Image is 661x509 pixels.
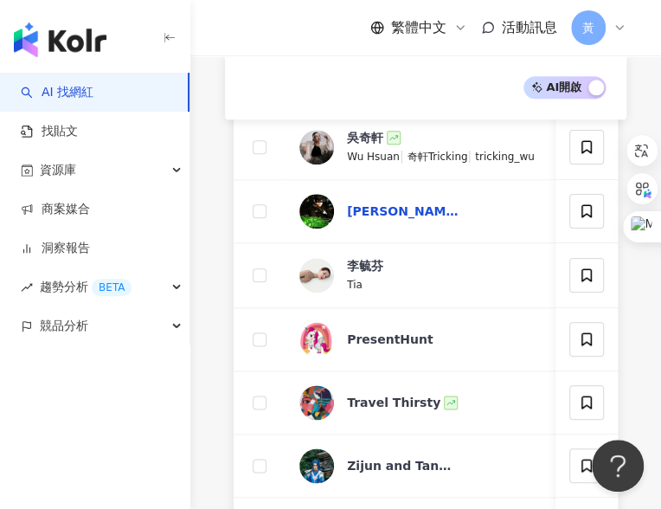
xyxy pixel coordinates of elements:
[21,123,78,140] a: 找貼文
[391,18,446,37] span: 繁體中文
[347,203,459,220] div: [PERSON_NAME] [PERSON_NAME]
[347,331,433,348] div: PresentHunt
[21,201,90,218] a: 商案媒合
[21,281,33,293] span: rise
[347,394,440,411] div: Travel Thirsty
[21,240,90,257] a: 洞察報告
[299,385,334,420] img: KOL Avatar
[299,448,334,483] img: KOL Avatar
[299,194,334,229] img: KOL Avatar
[592,440,644,492] iframe: Help Scout Beacon - Open
[347,457,459,474] div: Zijun and Tang San
[347,257,383,274] div: 李毓芬
[467,149,475,163] span: |
[347,279,363,291] span: Tia
[400,149,408,163] span: |
[92,279,132,296] div: BETA
[347,129,383,146] div: 吳奇軒
[40,151,76,190] span: 資源庫
[299,322,334,357] img: KOL Avatar
[40,306,88,345] span: 競品分析
[502,19,557,35] span: 活動訊息
[21,84,93,101] a: searchAI 找網紅
[582,18,594,37] span: 黃
[407,151,467,163] span: 奇軒Tricking
[347,151,400,163] span: Wu Hsuan
[475,151,535,163] span: tricking_wu
[14,23,106,57] img: logo
[299,130,334,164] img: KOL Avatar
[40,267,132,306] span: 趨勢分析
[299,258,334,293] img: KOL Avatar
